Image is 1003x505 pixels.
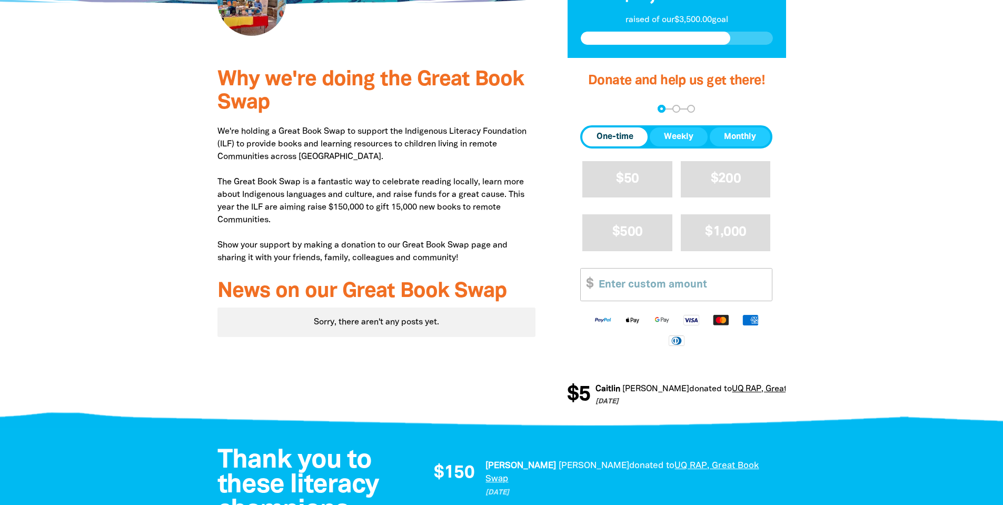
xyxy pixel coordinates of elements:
[616,173,639,185] span: $50
[689,385,732,393] span: donated to
[582,127,648,146] button: One-time
[217,308,536,337] div: Sorry, there aren't any posts yet.
[485,462,556,470] em: [PERSON_NAME]
[582,161,672,197] button: $50
[710,127,770,146] button: Monthly
[681,214,771,251] button: $1,000
[588,75,765,87] span: Donate and help us get there!
[677,314,706,326] img: Visa logo
[581,269,593,301] span: $
[581,14,773,26] p: raised of our $3,500.00 goal
[559,462,629,470] em: [PERSON_NAME]
[597,131,633,143] span: One-time
[588,314,618,326] img: Paypal logo
[217,280,536,303] h3: News on our Great Book Swap
[434,464,474,482] span: $150
[658,105,666,113] button: Navigate to step 1 of 3 to enter your donation amount
[705,226,746,238] span: $1,000
[217,70,524,113] span: Why we're doing the Great Book Swap
[580,125,772,148] div: Donation frequency
[595,397,832,408] p: [DATE]
[595,385,620,393] em: Caitlin
[732,385,832,393] a: UQ RAP, Great Book Swap
[217,125,536,264] p: We're holding a Great Book Swap to support the Indigenous Literacy Foundation (ILF) to provide bo...
[591,269,772,301] input: Enter custom amount
[650,127,708,146] button: Weekly
[662,334,691,346] img: Diners Club logo
[567,384,590,405] span: $5
[582,214,672,251] button: $500
[664,131,693,143] span: Weekly
[629,462,674,470] span: donated to
[612,226,642,238] span: $500
[687,105,695,113] button: Navigate to step 3 of 3 to enter your payment details
[622,385,689,393] em: [PERSON_NAME]
[711,173,741,185] span: $200
[736,314,765,326] img: American Express logo
[724,131,756,143] span: Monthly
[681,161,771,197] button: $200
[618,314,647,326] img: Apple Pay logo
[485,488,775,498] p: [DATE]
[647,314,677,326] img: Google Pay logo
[580,305,772,354] div: Available payment methods
[672,105,680,113] button: Navigate to step 2 of 3 to enter your details
[567,378,786,412] div: Donation stream
[217,308,536,337] div: Paginated content
[706,314,736,326] img: Mastercard logo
